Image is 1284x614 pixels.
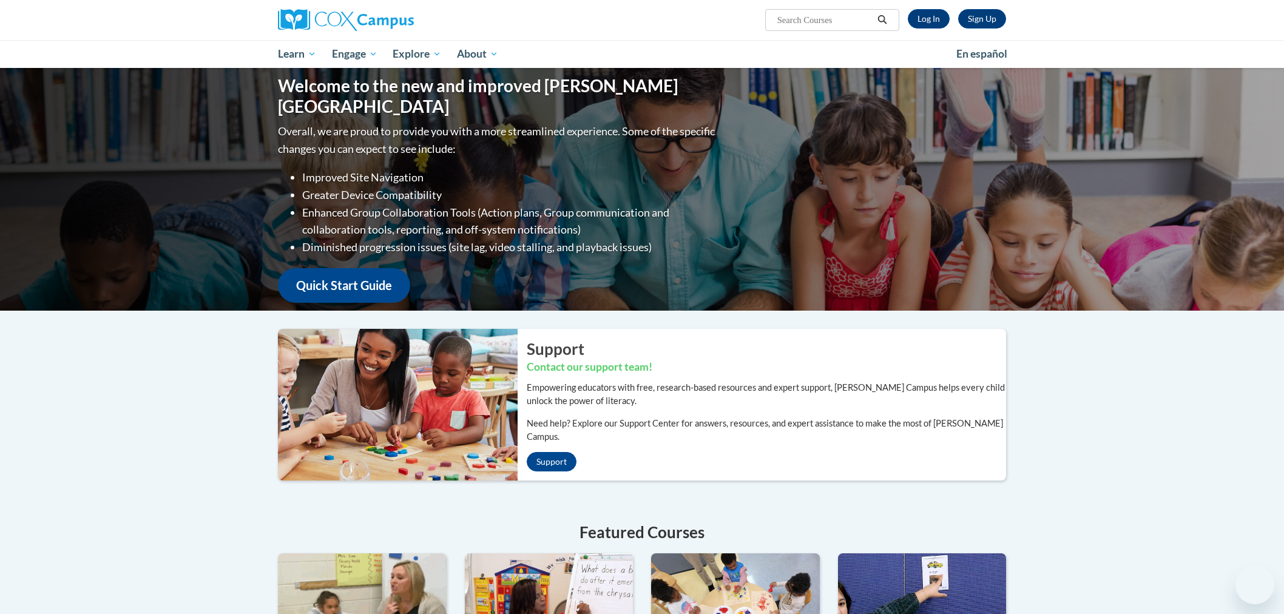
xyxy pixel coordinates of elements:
[302,204,718,239] li: Enhanced Group Collaboration Tools (Action plans, Group communication and collaboration tools, re...
[278,268,410,303] a: Quick Start Guide
[278,47,316,61] span: Learn
[776,13,873,27] input: Search Courses
[278,123,718,158] p: Overall, we are proud to provide you with a more streamlined experience. Some of the specific cha...
[270,40,324,68] a: Learn
[324,40,385,68] a: Engage
[527,452,576,471] a: Support
[1235,565,1274,604] iframe: Button to launch messaging window
[956,47,1007,60] span: En español
[449,40,506,68] a: About
[457,47,498,61] span: About
[278,9,414,31] img: Cox Campus
[302,186,718,204] li: Greater Device Compatibility
[278,9,509,31] a: Cox Campus
[385,40,449,68] a: Explore
[332,47,377,61] span: Engage
[278,76,718,116] h1: Welcome to the new and improved [PERSON_NAME][GEOGRAPHIC_DATA]
[302,238,718,256] li: Diminished progression issues (site lag, video stalling, and playback issues)
[260,40,1024,68] div: Main menu
[958,9,1006,29] a: Register
[873,13,891,27] button: Search
[302,169,718,186] li: Improved Site Navigation
[278,521,1006,544] h4: Featured Courses
[527,381,1006,408] p: Empowering educators with free, research-based resources and expert support, [PERSON_NAME] Campus...
[527,417,1006,444] p: Need help? Explore our Support Center for answers, resources, and expert assistance to make the m...
[908,9,950,29] a: Log In
[269,329,518,481] img: ...
[527,338,1006,360] h2: Support
[393,47,441,61] span: Explore
[527,360,1006,375] h3: Contact our support team!
[948,41,1015,67] a: En español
